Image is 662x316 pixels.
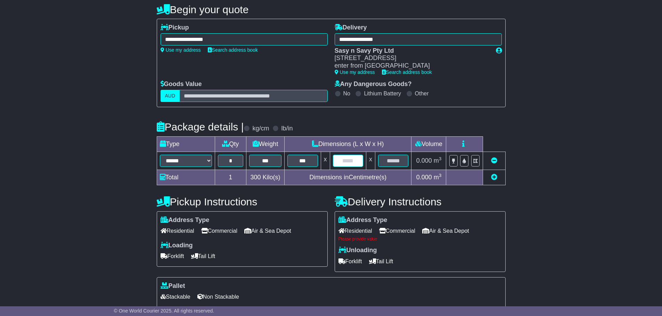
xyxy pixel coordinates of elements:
[335,196,506,207] h4: Delivery Instructions
[201,225,237,236] span: Commercial
[161,242,193,249] label: Loading
[321,152,330,170] td: x
[157,196,328,207] h4: Pickup Instructions
[161,251,184,262] span: Forklift
[382,69,432,75] a: Search address book
[281,125,293,133] label: lb/in
[208,47,258,53] a: Search address book
[246,170,285,185] td: Kilo(s)
[434,174,442,181] span: m
[411,136,446,152] td: Volume
[197,291,239,302] span: Non Stackable
[335,24,367,32] label: Delivery
[416,174,432,181] span: 0.000
[161,24,189,32] label: Pickup
[439,156,442,161] sup: 3
[335,80,412,88] label: Any Dangerous Goods?
[161,291,190,302] span: Stackable
[491,174,497,181] a: Add new item
[343,90,350,97] label: No
[379,225,415,236] span: Commercial
[335,47,489,55] div: Sasy n Savy Pty Ltd
[114,308,214,314] span: © One World Courier 2025. All rights reserved.
[252,125,269,133] label: kg/cm
[157,121,244,133] h4: Package details |
[335,62,489,70] div: enter from [GEOGRAPHIC_DATA]
[366,152,375,170] td: x
[161,216,210,224] label: Address Type
[439,173,442,178] sup: 3
[215,170,246,185] td: 1
[285,170,411,185] td: Dimensions in Centimetre(s)
[338,216,387,224] label: Address Type
[161,80,202,88] label: Goods Value
[157,170,215,185] td: Total
[434,157,442,164] span: m
[369,256,393,267] span: Tail Lift
[191,251,215,262] span: Tail Lift
[338,256,362,267] span: Forklift
[416,157,432,164] span: 0.000
[338,247,377,254] label: Unloading
[338,225,372,236] span: Residential
[415,90,429,97] label: Other
[335,69,375,75] a: Use my address
[251,174,261,181] span: 300
[157,4,506,15] h4: Begin your quote
[335,54,489,62] div: [STREET_ADDRESS]
[491,157,497,164] a: Remove this item
[161,90,180,102] label: AUD
[161,225,194,236] span: Residential
[161,47,201,53] a: Use my address
[422,225,469,236] span: Air & Sea Depot
[338,237,502,241] div: Please provide value
[246,136,285,152] td: Weight
[285,136,411,152] td: Dimensions (L x W x H)
[161,282,185,290] label: Pallet
[215,136,246,152] td: Qty
[244,225,291,236] span: Air & Sea Depot
[157,136,215,152] td: Type
[364,90,401,97] label: Lithium Battery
